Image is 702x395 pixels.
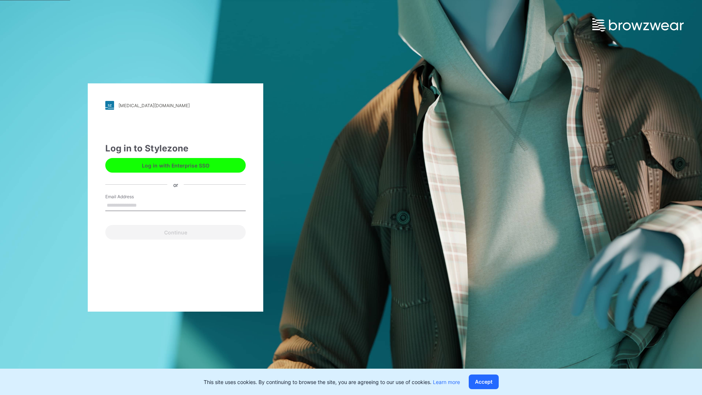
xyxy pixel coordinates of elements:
[105,142,246,155] div: Log in to Stylezone
[105,193,156,200] label: Email Address
[105,158,246,173] button: Log in with Enterprise SSO
[118,103,190,108] div: [MEDICAL_DATA][DOMAIN_NAME]
[433,379,460,385] a: Learn more
[105,101,114,110] img: stylezone-logo.562084cfcfab977791bfbf7441f1a819.svg
[105,101,246,110] a: [MEDICAL_DATA][DOMAIN_NAME]
[204,378,460,386] p: This site uses cookies. By continuing to browse the site, you are agreeing to our use of cookies.
[469,375,499,389] button: Accept
[592,18,684,31] img: browzwear-logo.e42bd6dac1945053ebaf764b6aa21510.svg
[167,181,184,188] div: or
